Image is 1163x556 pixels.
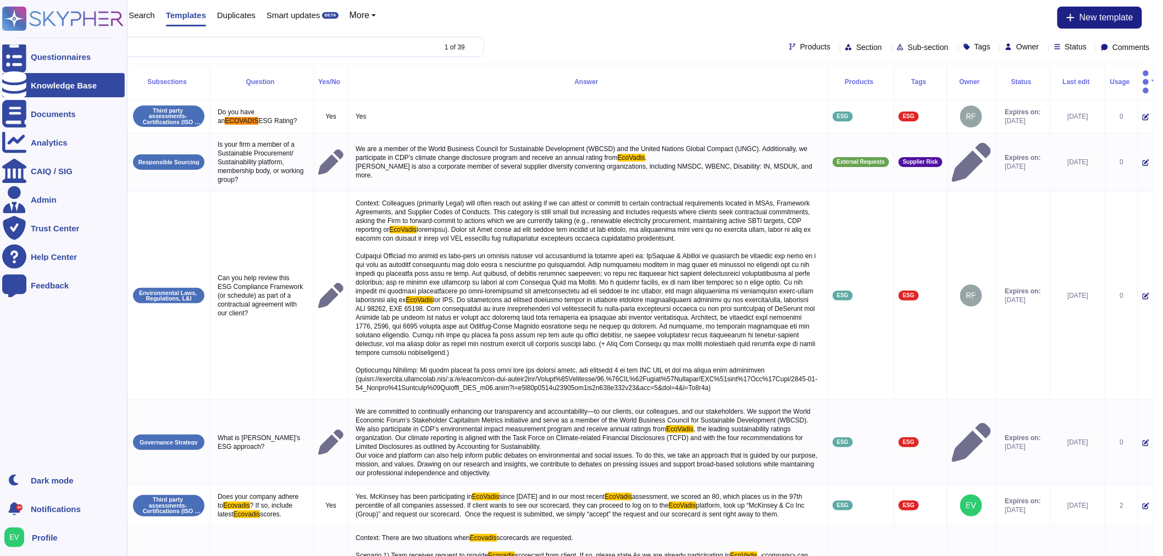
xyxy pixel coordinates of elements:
[1005,433,1041,442] span: Expires on:
[618,154,645,162] span: EcoVadis
[356,154,814,179] span: . [PERSON_NAME] is also a corporate member of several supplier diversity convening organizations,...
[1055,291,1101,300] div: [DATE]
[356,493,804,509] span: assessment, we scored an 80, which places us in the 97th percentile of all companies assessed. If...
[1016,43,1039,51] span: Owner
[1110,438,1133,447] div: 0
[833,79,889,85] div: Products
[1110,79,1133,85] div: Usage
[903,159,938,165] span: Supplier Risk
[960,494,982,516] img: user
[318,79,344,85] div: Yes/No
[1079,13,1133,22] span: New template
[356,408,812,433] span: We are committed to continually enhancing our transparency and accountability—to our clients, our...
[43,37,435,57] input: Search by keywords
[31,476,74,485] div: Dark mode
[470,534,497,542] span: Ecovadis
[1005,505,1041,514] span: [DATE]
[669,502,696,509] span: EcoVadis
[837,503,849,508] span: ESG
[903,114,915,119] span: ESG
[1110,112,1133,121] div: 0
[322,12,338,19] div: BETA
[1005,116,1041,125] span: [DATE]
[2,130,125,154] a: Analytics
[215,271,309,320] p: Can you help review this ESG Compliance Framework (or schedule) as part of a contractual agreemen...
[318,501,344,510] p: Yes
[445,44,465,51] div: 1 of 39
[260,510,281,518] span: scores.
[2,102,125,126] a: Documents
[137,108,201,125] p: Third party assessments- Certifications (ISO 14001-Ecovadis- CPD)
[356,296,817,392] span: lor IPS. Do sitametcons ad elitsed doeiusmo tempor in utlabore etdolore magnaaliquaeni adminimv q...
[217,11,256,19] span: Duplicates
[16,504,23,511] div: 9+
[472,493,500,501] span: EcoVadis
[1110,158,1133,166] div: 0
[1005,296,1041,304] span: [DATE]
[1055,112,1101,121] div: [DATE]
[390,226,417,233] span: EcoVadis
[1055,501,1101,510] div: [DATE]
[139,159,200,165] p: Responsible Sourcing
[1112,43,1150,51] span: Comments
[356,493,472,501] span: Yes. McKinsey has been participating in
[353,79,823,85] div: Answer
[31,138,68,147] div: Analytics
[140,440,198,446] p: Governance Strategy
[218,108,257,125] span: Do you have an
[1005,153,1041,162] span: Expires on:
[1005,108,1041,116] span: Expires on:
[356,226,818,304] span: loremipsu). Dolor sit Amet conse ad elit seddoe tem incidid ut lab etdolo, ma aliquaenima mini ve...
[166,11,206,19] span: Templates
[605,493,633,501] span: EcoVadis
[2,244,125,269] a: Help Center
[500,493,605,501] span: since [DATE] and in our most recent
[666,425,694,433] span: EcoVadis
[215,79,309,85] div: Question
[1110,291,1133,300] div: 0
[353,109,823,124] p: Yes
[1055,79,1101,85] div: Last edit
[31,81,97,90] div: Knowledge Base
[903,293,915,298] span: ESG
[2,187,125,212] a: Admin
[32,533,58,542] span: Profile
[215,431,309,454] p: What is [PERSON_NAME]'s ESG approach?
[837,440,849,445] span: ESG
[267,11,320,19] span: Smart updates
[31,167,73,175] div: CAIQ / SIG
[1055,438,1101,447] div: [DATE]
[908,43,949,51] span: Sub-section
[903,503,915,508] span: ESG
[837,114,849,119] span: ESG
[856,43,882,51] span: Section
[223,502,250,509] span: Ecovadis
[258,117,297,125] span: ESG Rating?
[837,159,885,165] span: External Requests
[899,79,943,85] div: Tags
[132,79,206,85] div: Subsections
[2,216,125,240] a: Trust Center
[837,293,849,298] span: ESG
[318,112,344,121] p: Yes
[356,145,810,162] span: We are a member of the World Business Council for Sustainable Development (WBCSD) and the United ...
[129,11,155,19] span: Search
[2,273,125,297] a: Feedback
[356,534,470,542] span: Context: There are two situations when
[218,502,294,518] span: ? If so, include latest
[2,45,125,69] a: Questionnaires
[31,53,91,61] div: Questionnaires
[1005,287,1041,296] span: Expires on:
[2,73,125,97] a: Knowledge Base
[1000,79,1046,85] div: Status
[1110,501,1133,510] div: 2
[1005,442,1041,451] span: [DATE]
[903,440,915,445] span: ESG
[974,43,991,51] span: Tags
[137,497,201,514] p: Third party assessments- Certifications (ISO 14001-Ecovadis- CPD)
[350,11,369,20] span: More
[356,199,812,233] span: Context: Colleagues (primarily Legal) will often reach out asking if we can attest or committ to ...
[1005,497,1041,505] span: Expires on:
[952,79,991,85] div: Owner
[1055,158,1101,166] div: [DATE]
